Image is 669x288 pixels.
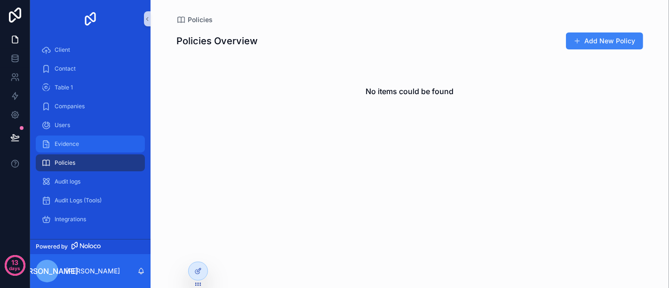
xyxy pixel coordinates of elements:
[36,41,145,58] a: Client
[36,243,68,250] span: Powered by
[55,178,80,185] span: Audit logs
[366,86,454,97] h2: No items could be found
[55,103,85,110] span: Companies
[11,258,18,267] p: 13
[177,15,213,24] a: Policies
[55,46,70,54] span: Client
[55,121,70,129] span: Users
[55,159,75,167] span: Policies
[36,173,145,190] a: Audit logs
[36,211,145,228] a: Integrations
[55,140,79,148] span: Evidence
[36,60,145,77] a: Contact
[36,117,145,134] a: Users
[36,136,145,152] a: Evidence
[36,79,145,96] a: Table 1
[36,154,145,171] a: Policies
[36,98,145,115] a: Companies
[16,265,78,277] span: [PERSON_NAME]
[55,197,102,204] span: Audit Logs (Tools)
[9,262,21,275] p: days
[83,11,98,26] img: App logo
[177,34,258,48] h1: Policies Overview
[66,266,120,276] p: [PERSON_NAME]
[55,84,73,91] span: Table 1
[30,38,151,239] div: scrollable content
[55,216,86,223] span: Integrations
[55,65,76,72] span: Contact
[36,192,145,209] a: Audit Logs (Tools)
[566,32,643,49] button: Add New Policy
[188,15,213,24] span: Policies
[30,239,151,254] a: Powered by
